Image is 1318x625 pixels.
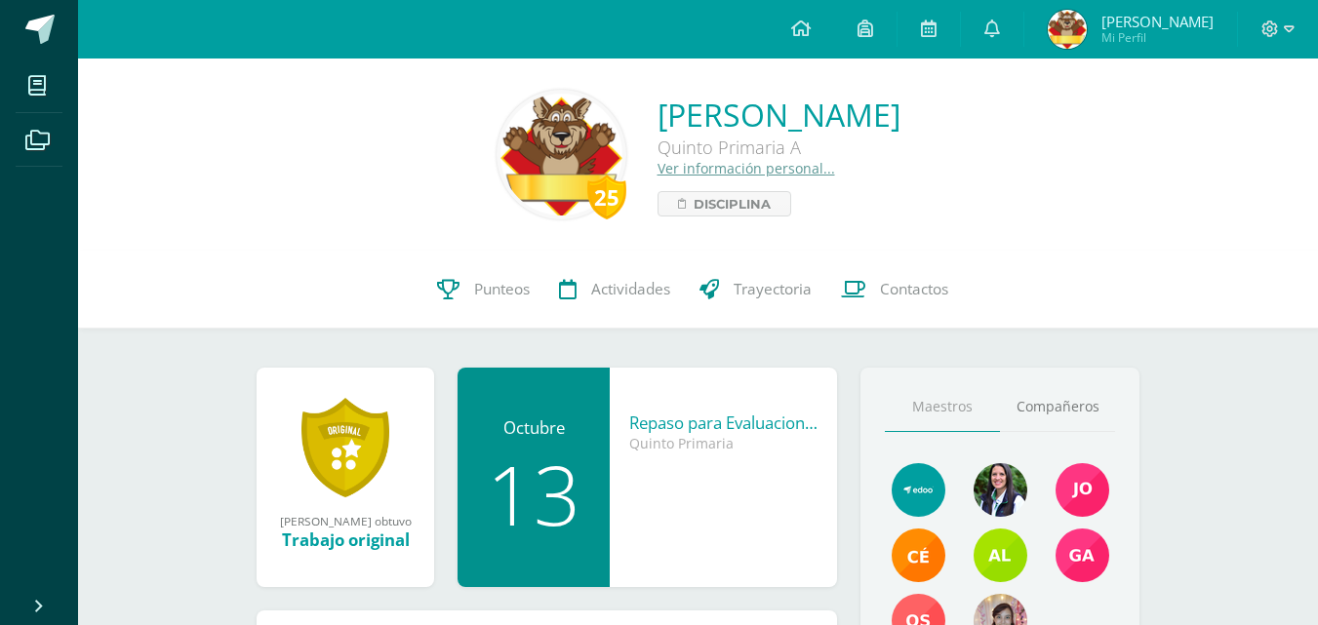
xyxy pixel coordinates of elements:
[587,175,626,219] div: 25
[1056,528,1109,582] img: 70cc21b8d61c418a4b6ede52432d9ed3.png
[658,191,791,216] a: Disciplina
[658,94,900,136] a: [PERSON_NAME]
[1101,29,1214,46] span: Mi Perfil
[276,513,415,528] div: [PERSON_NAME] obtuvo
[880,279,948,299] span: Contactos
[1056,463,1109,517] img: da6272e57f3de7119ddcbb64cb0effc0.png
[694,192,771,215] span: Disciplina
[591,279,670,299] span: Actividades
[892,463,945,517] img: e13555400e539d49a325e37c8b84e82e.png
[477,453,590,535] div: 13
[1101,12,1214,31] span: [PERSON_NAME]
[474,279,530,299] span: Punteos
[685,251,826,329] a: Trayectoria
[885,382,1000,432] a: Maestros
[826,251,963,329] a: Contactos
[422,251,544,329] a: Punteos
[477,416,590,439] div: Octubre
[1000,382,1115,432] a: Compañeros
[629,434,818,452] div: Quinto Primaria
[658,136,900,159] div: Quinto Primaria A
[544,251,685,329] a: Actividades
[629,411,818,434] div: Repaso para Evaluaciones de Cierre - PRIMARIA y SECUNDARIA
[892,528,945,582] img: 9fe7580334846c559dff5945f0b8902e.png
[734,279,812,299] span: Trayectoria
[658,159,835,177] a: Ver información personal...
[974,463,1027,517] img: 8ef08b6ac3b6f0f44f195b2b5e7ed773.png
[974,528,1027,582] img: a5b319908f6460bee3aa1a56645396b9.png
[276,528,415,551] div: Trabajo original
[1048,10,1087,49] img: 55cd4609078b6f5449d0df1f1668bde8.png
[500,94,622,215] img: 1713d9c2166a4aebdfd52a292557f65f.png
